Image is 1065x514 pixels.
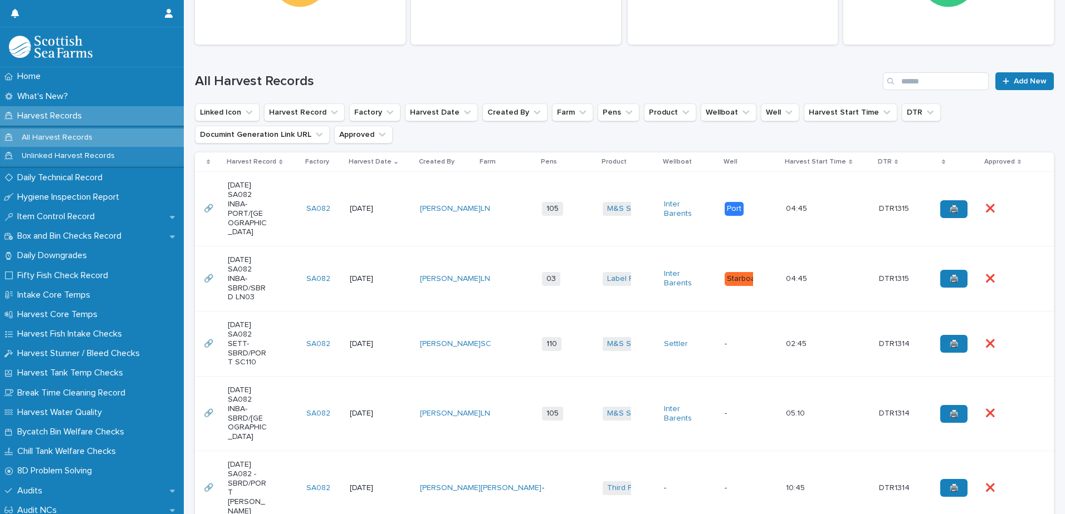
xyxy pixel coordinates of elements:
p: Factory [305,156,329,168]
span: 03 [542,272,560,286]
p: Harvest Fish Intake Checks [13,329,131,339]
a: [PERSON_NAME] [420,274,481,284]
span: 105 [542,202,563,216]
h1: All Harvest Records [195,73,878,90]
p: Harvest Stunner / Bleed Checks [13,348,149,359]
p: ❌ [985,481,997,493]
button: Factory [349,103,400,121]
p: What's New? [13,91,77,102]
p: ❌ [985,337,997,349]
p: [DATE] [350,409,389,418]
p: Harvest Tank Temp Checks [13,368,132,378]
div: Starboard [725,272,765,286]
input: Search [883,72,989,90]
p: Chill Tank Welfare Checks [13,446,125,457]
a: Inter Barents [664,269,704,288]
p: Hygiene Inspection Report [13,192,128,202]
p: ❌ [985,272,997,284]
p: ❌ [985,202,997,214]
p: Harvest Water Quality [13,407,111,418]
a: SC [481,339,491,349]
p: 🔗 [204,481,216,493]
p: 8D Problem Solving [13,466,101,476]
p: [DATE] [350,339,389,349]
p: Farm [480,156,496,168]
button: Harvest Date [405,103,478,121]
p: [DATE] SA082 INBA-SBRD/[GEOGRAPHIC_DATA] [228,385,267,442]
p: Daily Downgrades [13,250,96,261]
span: 105 [542,407,563,421]
a: M&S Select [607,339,649,349]
p: [DATE] SA082 SETT-SBRD/PORT SC110 [228,320,267,367]
a: Label Rouge [607,274,653,284]
p: Daily Technical Record [13,172,111,183]
span: 🖨️ [949,205,959,213]
a: [PERSON_NAME] [420,204,481,214]
p: 04:45 [786,272,809,284]
span: 🖨️ [949,410,959,418]
button: Documint Generation Link URL [195,126,330,144]
a: Add New [995,72,1054,90]
p: Wellboat [663,156,692,168]
p: Box and Bin Checks Record [13,231,130,241]
p: DTR1314 [879,481,912,493]
a: 🖨️ [940,479,968,497]
p: ❌ [985,407,997,418]
a: [PERSON_NAME] [481,483,541,493]
p: Bycatch Bin Welfare Checks [13,427,133,437]
p: Unlinked Harvest Records [13,151,124,161]
p: DTR1315 [879,272,911,284]
p: Home [13,71,50,82]
p: 04:45 [786,202,809,214]
p: Approved [984,156,1015,168]
a: [PERSON_NAME] [420,339,481,349]
button: Harvest Record [264,103,345,121]
a: SA082 [306,339,330,349]
a: 🖨️ [940,335,968,353]
a: LN [481,274,490,284]
p: Harvest Record [227,156,276,168]
a: Inter Barents [664,200,704,219]
a: SA082 [306,204,330,214]
p: Harvest Records [13,111,91,121]
p: Harvest Core Temps [13,309,106,320]
p: Item Control Record [13,211,104,222]
p: Well [724,156,737,168]
img: mMrefqRFQpe26GRNOUkG [9,36,92,58]
span: 🖨️ [949,340,959,348]
button: Well [761,103,799,121]
a: [PERSON_NAME] [420,483,481,493]
p: [DATE] [350,204,389,214]
p: 🔗 [204,202,216,214]
p: 10:45 [786,481,807,493]
p: 02:45 [786,337,809,349]
button: Approved [334,126,393,144]
p: Break Time Cleaning Record [13,388,134,398]
p: [DATE] [350,274,389,284]
button: Wellboat [701,103,756,121]
p: - [725,339,764,349]
a: [PERSON_NAME] [420,409,481,418]
p: [DATE] [350,483,389,493]
p: Harvest Start Time [785,156,846,168]
p: DTR1315 [879,202,911,214]
p: Product [602,156,627,168]
button: DTR [902,103,941,121]
tr: 🔗🔗 [DATE] SA082 INBA-SBRD/[GEOGRAPHIC_DATA]SA082 [DATE][PERSON_NAME] LN 105M&S Select Inter Baren... [195,377,1054,451]
tr: 🔗🔗 [DATE] SA082 SETT-SBRD/PORT SC110SA082 [DATE][PERSON_NAME] SC 110M&S Select Settler -02:4502:4... [195,312,1054,377]
p: [DATE] SA082 INBA-PORT/[GEOGRAPHIC_DATA] [228,181,267,237]
p: DTR1314 [879,337,912,349]
button: Created By [482,103,548,121]
button: Product [644,103,696,121]
p: 05:10 [786,407,807,418]
div: Port [725,202,744,216]
a: SA082 [306,409,330,418]
a: M&S Select [607,204,649,214]
p: Pens [541,156,557,168]
p: Audits [13,486,51,496]
p: 🔗 [204,407,216,418]
p: - [664,483,704,493]
a: SA082 [306,483,330,493]
a: 🖨️ [940,270,968,288]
